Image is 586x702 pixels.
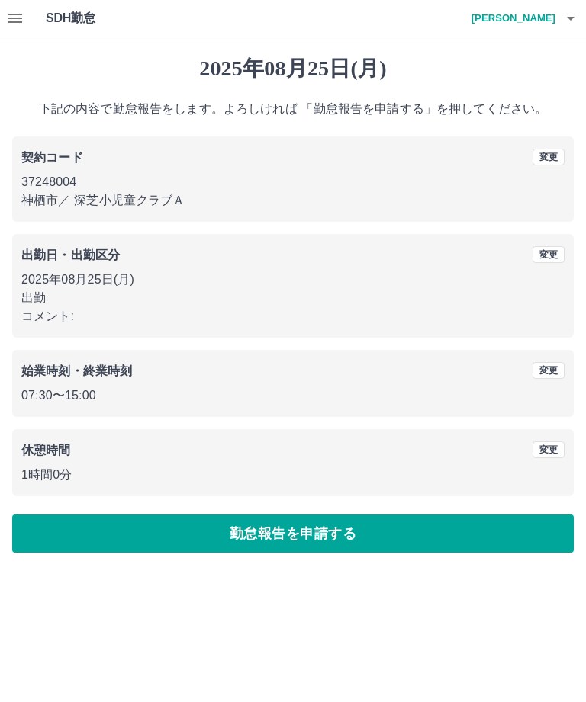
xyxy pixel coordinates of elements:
b: 始業時刻・終業時刻 [21,364,132,377]
p: 出勤 [21,289,565,307]
button: 勤怠報告を申請する [12,514,574,553]
p: 07:30 〜 15:00 [21,386,565,405]
b: 休憩時間 [21,444,71,457]
b: 契約コード [21,151,83,164]
p: 2025年08月25日(月) [21,271,565,289]
button: 変更 [533,362,565,379]
p: 下記の内容で勤怠報告をします。よろしければ 「勤怠報告を申請する」を押してください。 [12,100,574,118]
p: 37248004 [21,173,565,191]
button: 変更 [533,246,565,263]
h1: 2025年08月25日(月) [12,56,574,82]
button: 変更 [533,441,565,458]
p: コメント: [21,307,565,325]
p: 神栖市 ／ 深芝小児童クラブＡ [21,191,565,210]
p: 1時間0分 [21,466,565,484]
b: 出勤日・出勤区分 [21,248,120,261]
button: 変更 [533,149,565,165]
